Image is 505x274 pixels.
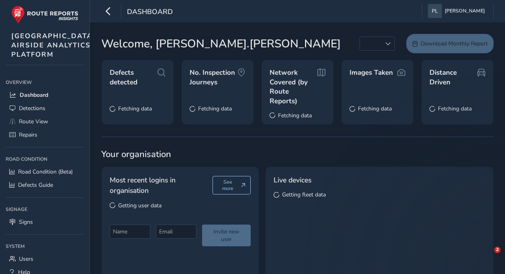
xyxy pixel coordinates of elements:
[11,6,78,24] img: rr logo
[6,115,84,128] a: Route View
[428,4,488,18] button: [PERSON_NAME]
[127,7,173,18] span: Dashboard
[282,191,326,198] span: Getting fleet data
[198,105,232,112] span: Fetching data
[428,4,442,18] img: diamond-layout
[101,148,494,160] span: Your organisation
[101,35,341,52] span: Welcome, [PERSON_NAME].[PERSON_NAME]
[478,247,497,266] iframe: Intercom live chat
[6,165,84,178] a: Road Condition (Beta)
[6,240,84,252] div: System
[19,218,33,226] span: Signs
[6,178,84,192] a: Defects Guide
[270,68,317,106] span: Network Covered (by Route Reports)
[110,175,213,196] span: Most recent logins in organisation
[278,112,312,119] span: Fetching data
[110,225,150,239] input: Name
[19,104,45,112] span: Detections
[6,153,84,165] div: Road Condition
[18,168,73,176] span: Road Condition (Beta)
[6,128,84,141] a: Repairs
[6,215,84,229] a: Signs
[11,31,96,59] span: [GEOGRAPHIC_DATA] AIRSIDE ANALYTICS PLATFORM
[350,68,393,78] span: Images Taken
[6,102,84,115] a: Detections
[218,179,238,192] span: See more
[118,202,162,209] span: Getting user data
[494,247,501,253] span: 2
[445,4,485,18] span: [PERSON_NAME]
[274,175,311,185] span: Live devices
[6,76,84,88] div: Overview
[358,105,392,112] span: Fetching data
[19,118,48,125] span: Route View
[438,105,472,112] span: Fetching data
[19,255,33,263] span: Users
[6,203,84,215] div: Signage
[20,91,48,99] span: Dashboard
[110,68,157,87] span: Defects detected
[118,105,152,112] span: Fetching data
[429,68,477,87] span: Distance Driven
[213,176,251,194] button: See more
[19,131,37,139] span: Repairs
[156,225,196,239] input: Email
[6,88,84,102] a: Dashboard
[18,181,53,189] span: Defects Guide
[190,68,237,87] span: No. Inspection Journeys
[6,252,84,266] a: Users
